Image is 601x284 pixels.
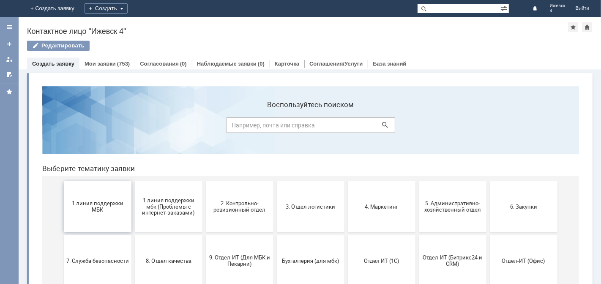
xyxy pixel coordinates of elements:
span: 7. Служба безопасности [31,178,93,184]
div: (0) [180,61,187,67]
div: Контактное лицо "Ижевск 4" [27,27,568,36]
button: 5. Административно-хозяйственный отдел [383,102,451,152]
span: 4 [550,8,565,14]
button: 3. Отдел логистики [241,102,309,152]
a: Согласования [140,61,179,67]
span: не актуален [315,232,377,238]
div: (0) [258,61,265,67]
div: Создать [85,3,128,14]
button: 4. Маркетинг [312,102,380,152]
span: 5. Административно-хозяйственный отдел [386,121,448,133]
button: 8. Отдел качества [99,156,167,207]
button: 9. Отдел-ИТ (Для МБК и Пекарни) [170,156,238,207]
button: Бухгалтерия (для мбк) [241,156,309,207]
a: Соглашения/Услуги [309,61,363,67]
a: Создать заявку [32,61,74,67]
span: Бухгалтерия (для мбк) [244,178,306,184]
a: База знаний [373,61,406,67]
span: Расширенный поиск [500,4,509,12]
input: Например, почта или справка [191,38,360,53]
a: Мои согласования [3,68,16,81]
button: Отдел-ИТ (Битрикс24 и CRM) [383,156,451,207]
span: Отдел-ИТ (Битрикс24 и CRM) [386,175,448,187]
button: 6. Закупки [454,102,522,152]
span: 6. Закупки [457,124,519,130]
button: 2. Контрольно-ревизионный отдел [170,102,238,152]
button: Отдел-ИТ (Офис) [454,156,522,207]
span: Отдел-ИТ (Офис) [457,178,519,184]
a: Мои заявки [3,52,16,66]
button: 7. Служба безопасности [28,156,96,207]
button: Отдел ИТ (1С) [312,156,380,207]
span: 2. Контрольно-ревизионный отдел [173,121,235,133]
button: Это соглашение не активно! [170,210,238,261]
div: Сделать домашней страницей [582,22,592,32]
span: Ижевск [550,3,565,8]
button: не актуален [312,210,380,261]
span: 8. Отдел качества [102,178,164,184]
a: Карточка [275,61,299,67]
span: Это соглашение не активно! [173,229,235,242]
span: Финансовый отдел [31,232,93,238]
div: (753) [117,61,130,67]
button: 1 линия поддержки мбк (Проблемы с интернет-заказами) [99,102,167,152]
span: 3. Отдел логистики [244,124,306,130]
a: Мои заявки [85,61,116,67]
span: Отдел ИТ (1С) [315,178,377,184]
span: 1 линия поддержки МБК [31,121,93,133]
button: Франчайзинг [99,210,167,261]
span: Франчайзинг [102,232,164,238]
button: Финансовый отдел [28,210,96,261]
button: 1 линия поддержки МБК [28,102,96,152]
label: Воспользуйтесь поиском [191,21,360,29]
span: 9. Отдел-ИТ (Для МБК и Пекарни) [173,175,235,187]
a: Создать заявку [3,37,16,51]
span: [PERSON_NAME]. Услуги ИТ для МБК (оформляет L1) [244,226,306,245]
button: [PERSON_NAME]. Услуги ИТ для МБК (оформляет L1) [241,210,309,261]
span: 4. Маркетинг [315,124,377,130]
span: 1 линия поддержки мбк (Проблемы с интернет-заказами) [102,117,164,136]
header: Выберите тематику заявки [7,85,544,93]
div: Добавить в избранное [568,22,578,32]
a: Наблюдаемые заявки [197,61,257,67]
